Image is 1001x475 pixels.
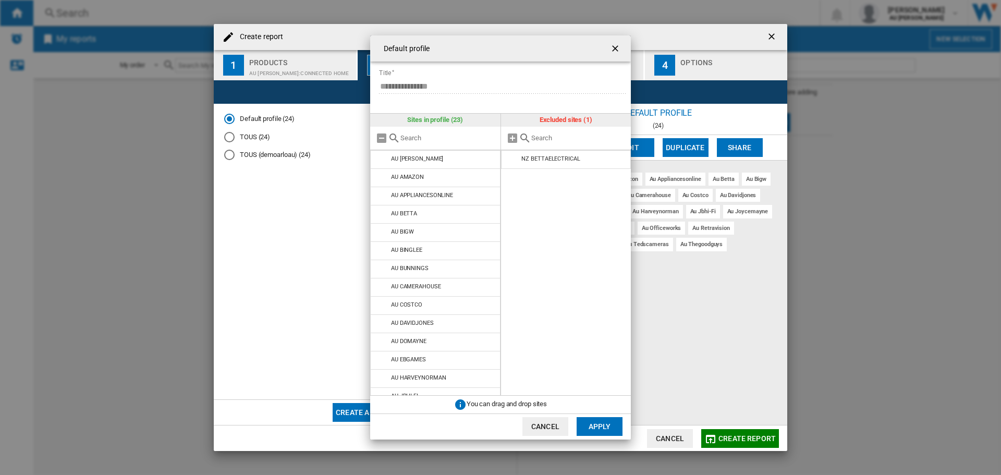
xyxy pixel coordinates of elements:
div: AU JBHI-FI [391,393,418,399]
div: AU AMAZON [391,174,424,180]
div: AU BINGLEE [391,247,422,253]
ng-md-icon: getI18NText('BUTTONS.CLOSE_DIALOG') [610,43,622,56]
div: AU CAMERAHOUSE [391,283,441,290]
button: getI18NText('BUTTONS.CLOSE_DIALOG') [606,38,627,59]
md-icon: Remove all [375,132,388,144]
div: NZ BETTAELECTRICAL [521,155,580,162]
button: Cancel [522,417,568,436]
div: AU [PERSON_NAME] [391,155,443,162]
h4: Default profile [379,44,430,54]
div: AU BIGW [391,228,414,235]
div: AU DAVIDJONES [391,320,434,326]
div: AU BETTA [391,210,417,217]
div: AU COSTCO [391,301,422,308]
div: AU HARVEYNORMAN [391,374,446,381]
div: AU EBGAMES [391,356,426,363]
input: Search [400,134,495,142]
span: You can drag and drop sites [467,400,547,408]
div: Excluded sites (1) [501,114,631,126]
input: Search [531,134,626,142]
div: AU DOMAYNE [391,338,426,345]
md-icon: Add all [506,132,519,144]
div: AU APPLIANCESONLINE [391,192,453,199]
div: AU BUNNINGS [391,265,429,272]
div: Sites in profile (23) [370,114,500,126]
button: Apply [577,417,622,436]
